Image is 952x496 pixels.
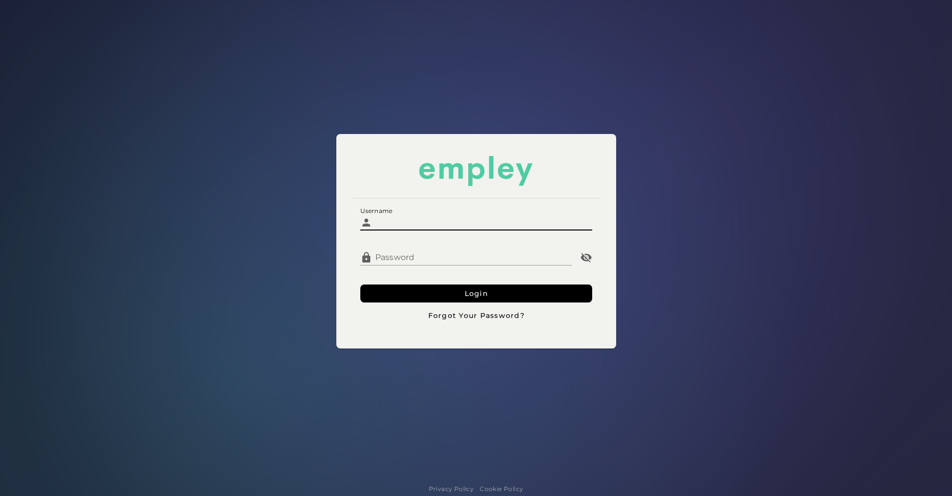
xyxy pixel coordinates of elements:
i: Password appended action [580,251,592,263]
button: Login [360,284,592,302]
span: Login [464,289,488,298]
a: Privacy Policy [429,484,474,494]
button: Forgot Your Password? [360,306,592,324]
a: Cookie Policy [480,484,523,494]
span: Forgot Your Password? [427,311,525,320]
